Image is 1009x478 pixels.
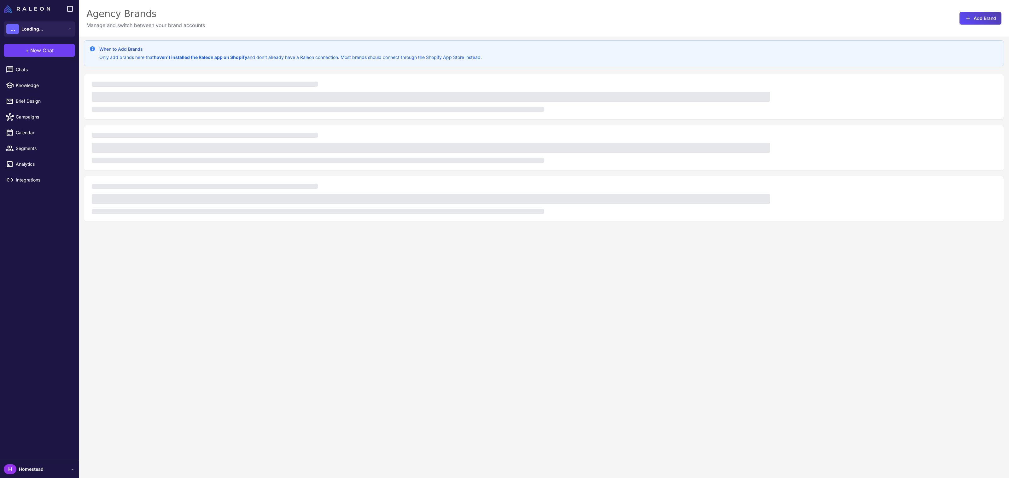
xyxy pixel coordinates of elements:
[99,46,482,53] h3: When to Add Brands
[30,47,54,54] span: New Chat
[86,8,205,20] div: Agency Brands
[16,161,71,168] span: Analytics
[3,110,76,124] a: Campaigns
[3,95,76,108] a: Brief Design
[3,63,76,76] a: Chats
[16,129,71,136] span: Calendar
[16,145,71,152] span: Segments
[3,142,76,155] a: Segments
[26,47,29,54] span: +
[3,79,76,92] a: Knowledge
[99,54,482,61] p: Only add brands here that and don't already have a Raleon connection. Most brands should connect ...
[3,126,76,139] a: Calendar
[16,113,71,120] span: Campaigns
[4,5,53,13] a: Raleon Logo
[16,82,71,89] span: Knowledge
[16,66,71,73] span: Chats
[19,466,44,473] span: Homestead
[16,176,71,183] span: Integrations
[4,5,50,13] img: Raleon Logo
[3,158,76,171] a: Analytics
[4,464,16,474] div: H
[16,98,71,105] span: Brief Design
[3,173,76,187] a: Integrations
[154,55,247,60] strong: haven't installed the Raleon app on Shopify
[21,26,43,32] span: Loading...
[4,21,75,37] button: ...Loading...
[6,24,19,34] div: ...
[4,44,75,57] button: +New Chat
[86,21,205,29] p: Manage and switch between your brand accounts
[959,12,1001,25] button: Add Brand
